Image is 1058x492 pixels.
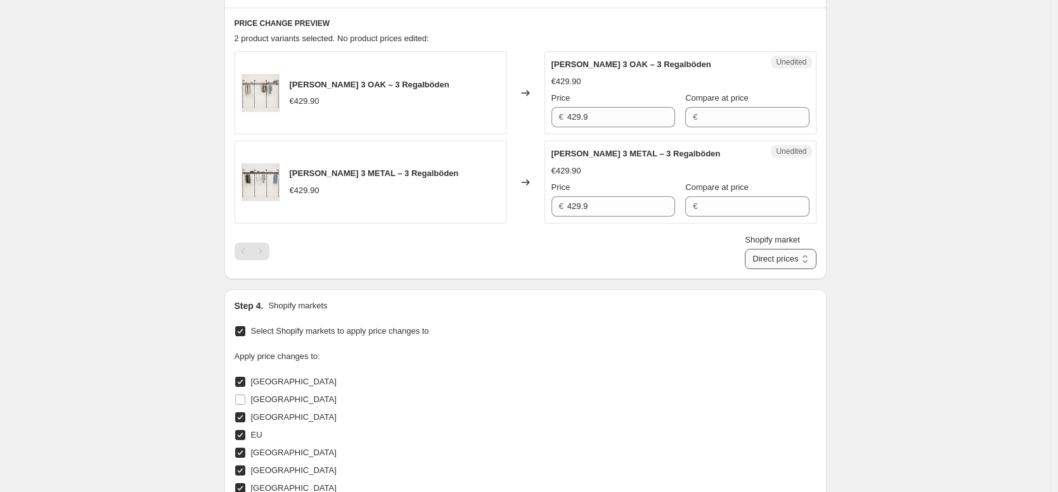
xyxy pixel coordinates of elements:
nav: Pagination [235,243,269,260]
span: [PERSON_NAME] 3 OAK – 3 Regalböden [290,80,449,89]
span: € [559,201,564,211]
div: €429.90 [290,95,319,108]
img: P-20-102_KIM-3-metal-3-black_PI-F-C_80x.webp [242,163,280,201]
span: Select Shopify markets to apply price changes to [251,326,429,336]
span: [GEOGRAPHIC_DATA] [251,412,337,422]
span: [PERSON_NAME] 3 METAL – 3 Regalböden [552,149,721,158]
div: €429.90 [290,184,319,197]
span: Price [552,182,571,192]
span: [GEOGRAPHIC_DATA] [251,377,337,386]
img: P-20-099_KIM-3-oak-3-black_PI-F-C_80x.webp [242,74,280,112]
span: € [693,201,697,211]
h2: Step 4. [235,300,264,312]
span: Apply price changes to: [235,351,320,361]
h6: PRICE CHANGE PREVIEW [235,18,816,28]
span: [GEOGRAPHIC_DATA] [251,448,337,457]
span: [PERSON_NAME] 3 OAK – 3 Regalböden [552,60,711,69]
span: Shopify market [745,235,800,244]
span: [GEOGRAPHIC_DATA] [251,465,337,475]
span: Unedited [776,146,806,156]
span: 2 product variants selected. No product prices edited: [235,34,429,43]
p: Shopify markets [268,300,327,312]
div: €429.90 [552,75,581,88]
span: Unedited [776,57,806,67]
span: € [559,112,564,122]
span: EU [251,430,262,439]
div: €429.90 [552,165,581,177]
span: Compare at price [685,182,749,192]
span: Compare at price [685,93,749,103]
span: Price [552,93,571,103]
span: € [693,112,697,122]
span: [GEOGRAPHIC_DATA] [251,394,337,404]
span: [PERSON_NAME] 3 METAL – 3 Regalböden [290,168,459,178]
